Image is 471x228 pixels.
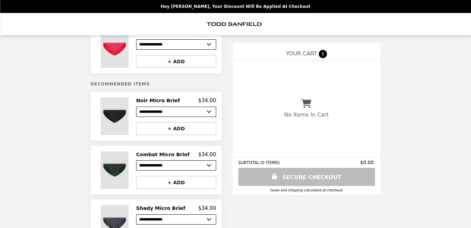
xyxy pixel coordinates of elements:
p: No Items In Cart [284,111,329,118]
p: $34.00 [198,97,216,104]
img: Brand Logo [207,17,264,31]
button: + ADD [136,176,216,189]
h2: Noir Micro Brief [136,97,183,104]
span: 0 [319,50,327,58]
img: Natron Micro Brief [101,30,130,68]
p: $34.00 [198,205,216,211]
img: Noir Micro Brief [101,97,130,135]
h2: Combat Micro Brief [136,151,192,158]
div: Taxes and Shipping calculated at checkout [238,188,375,192]
button: + ADD [136,122,216,135]
span: SUBTOTAL [238,160,260,165]
p: $34.00 [198,151,216,158]
select: Select a product variant [136,160,216,171]
select: Select a product variant [136,107,216,117]
select: Select a product variant [136,214,216,225]
button: + ADD [136,55,216,68]
p: Hey [PERSON_NAME], your discount will be applied at checkout [161,4,310,9]
span: $0.00 [360,160,375,165]
span: ( 0 ITEMS ) [260,160,280,165]
img: Combat Micro Brief [101,151,130,189]
h5: Recommended Items [91,82,222,86]
select: Select a product variant [136,39,216,50]
span: YOUR CART [286,50,317,57]
h2: Shady Micro Brief [136,205,188,211]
